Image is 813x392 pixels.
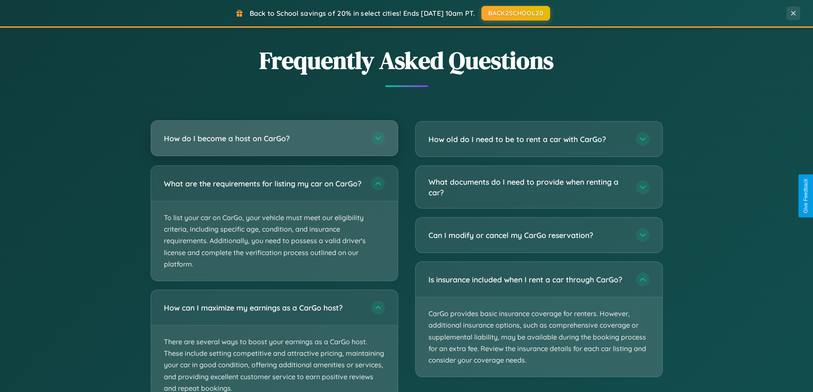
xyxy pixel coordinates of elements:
[428,177,627,197] h3: What documents do I need to provide when renting a car?
[803,179,809,213] div: Give Feedback
[164,302,363,313] h3: How can I maximize my earnings as a CarGo host?
[250,9,475,17] span: Back to School savings of 20% in select cities! Ends [DATE] 10am PT.
[428,274,627,285] h3: Is insurance included when I rent a car through CarGo?
[428,230,627,241] h3: Can I modify or cancel my CarGo reservation?
[428,134,627,145] h3: How old do I need to be to rent a car with CarGo?
[164,178,363,189] h3: What are the requirements for listing my car on CarGo?
[416,297,662,377] p: CarGo provides basic insurance coverage for renters. However, additional insurance options, such ...
[481,6,550,20] button: BACK2SCHOOL20
[151,44,663,77] h2: Frequently Asked Questions
[151,201,398,281] p: To list your car on CarGo, your vehicle must meet our eligibility criteria, including specific ag...
[164,133,363,144] h3: How do I become a host on CarGo?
